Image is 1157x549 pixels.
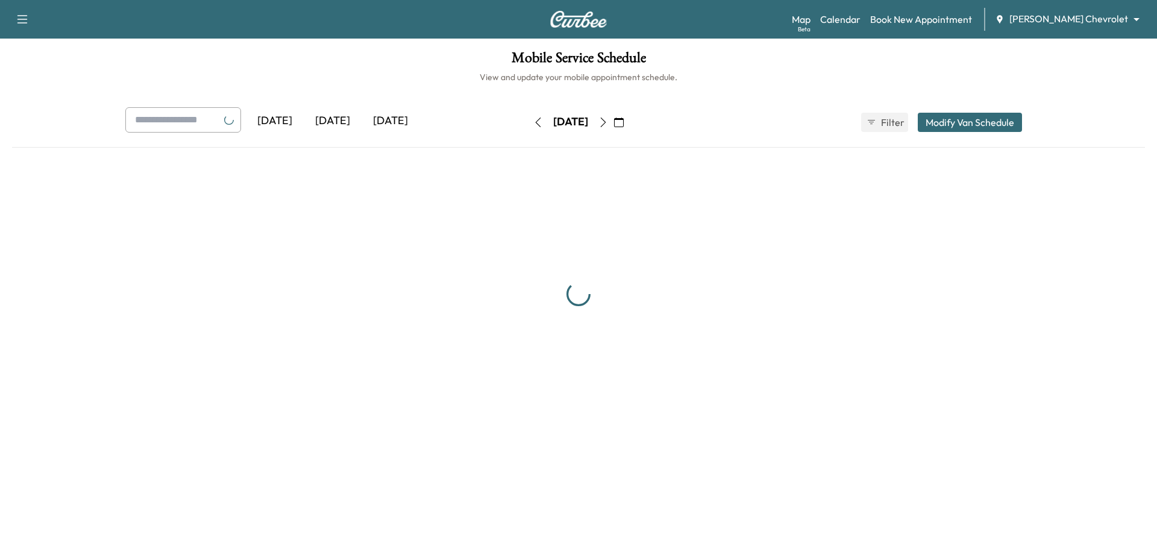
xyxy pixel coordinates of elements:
[246,107,304,135] div: [DATE]
[1009,12,1128,26] span: [PERSON_NAME] Chevrolet
[798,25,811,34] div: Beta
[881,115,903,130] span: Filter
[550,11,607,28] img: Curbee Logo
[820,12,861,27] a: Calendar
[861,113,908,132] button: Filter
[12,71,1145,83] h6: View and update your mobile appointment schedule.
[362,107,419,135] div: [DATE]
[792,12,811,27] a: MapBeta
[304,107,362,135] div: [DATE]
[870,12,972,27] a: Book New Appointment
[918,113,1022,132] button: Modify Van Schedule
[12,51,1145,71] h1: Mobile Service Schedule
[553,115,588,130] div: [DATE]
